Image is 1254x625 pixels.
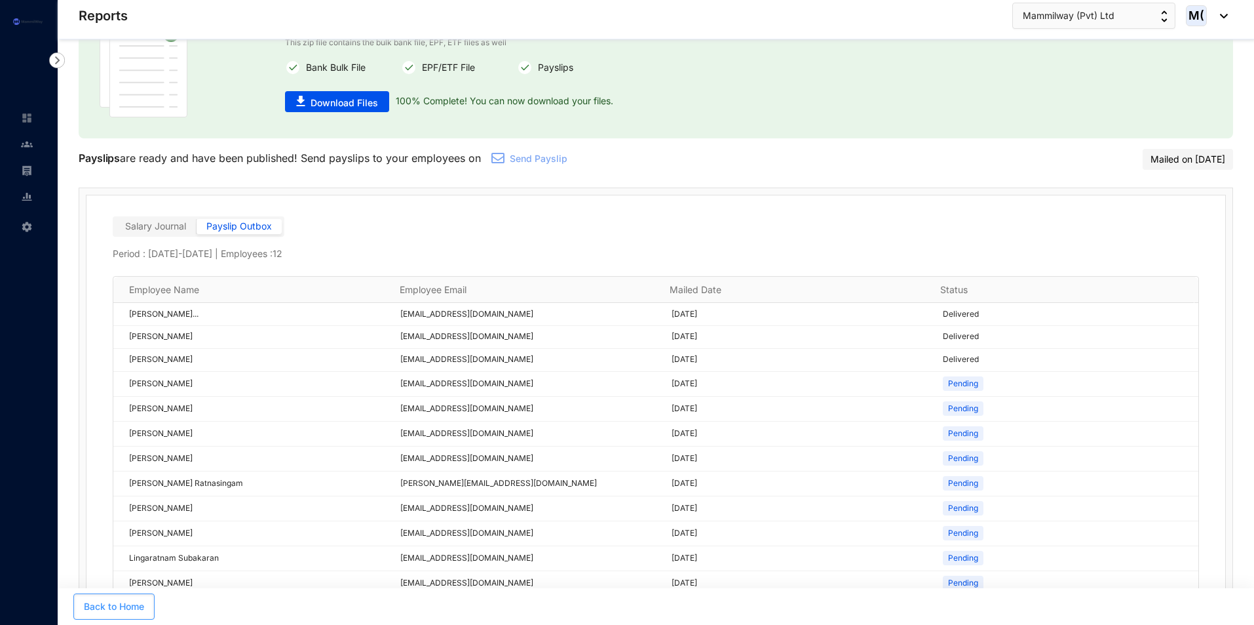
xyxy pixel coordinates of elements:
p: [EMAIL_ADDRESS][DOMAIN_NAME] [400,552,656,565]
p: Bank Bulk File [301,60,366,75]
p: Pending [948,576,978,590]
img: nav-icon-right.af6afadce00d159da59955279c43614e.svg [49,52,65,68]
p: EPF/ETF File [417,60,475,75]
p: Pending [948,402,978,415]
p: Payslips [79,150,120,166]
li: Payroll [10,157,42,184]
th: Employee Name [113,277,384,303]
img: publish-paper.61dc310b45d86ac63453e08fbc6f32f2.svg [100,10,187,117]
p: Pending [948,477,978,490]
span: Delivered [943,331,979,341]
span: Back to Home [84,600,144,613]
span: Delivered [943,309,979,319]
p: Payslips [533,60,573,75]
p: [EMAIL_ADDRESS][DOMAIN_NAME] [400,453,656,465]
p: Lingaratnam Subakaran [129,552,385,565]
p: [DATE] [672,353,927,366]
p: [DATE] [672,502,927,515]
button: Download Files [285,91,389,112]
p: [DATE] [672,331,927,343]
img: white-round-correct.82fe2cc7c780f4a5f5076f0407303cee.svg [517,60,533,75]
p: [DATE] [672,552,927,565]
img: up-down-arrow.74152d26bf9780fbf563ca9c90304185.svg [1161,10,1168,22]
p: Pending [948,552,978,565]
p: [EMAIL_ADDRESS][DOMAIN_NAME] [400,428,656,440]
p: [PERSON_NAME] [129,331,385,343]
button: Mammilway (Pvt) Ltd [1012,3,1175,29]
p: This zip file contains the bulk bank file, EPF, ETF files as well [285,36,841,49]
p: [PERSON_NAME] [129,403,385,415]
p: [EMAIL_ADDRESS][DOMAIN_NAME] [400,502,656,515]
p: Pending [948,427,978,440]
p: Pending [948,452,978,465]
p: [PERSON_NAME] [129,378,385,390]
p: Mailed on [DATE] [1150,153,1225,166]
p: [DATE] [672,308,927,321]
p: [PERSON_NAME] [129,527,385,540]
li: Reports [10,184,42,210]
img: settings-unselected.1febfda315e6e19643a1.svg [21,221,33,233]
p: [DATE] [672,378,927,390]
button: Back to Home [73,594,155,620]
img: white-round-correct.82fe2cc7c780f4a5f5076f0407303cee.svg [401,60,417,75]
li: Home [10,105,42,131]
img: white-round-correct.82fe2cc7c780f4a5f5076f0407303cee.svg [285,60,301,75]
p: [DATE] [672,527,927,540]
li: Contacts [10,131,42,157]
p: [DATE] [672,403,927,415]
p: [DATE] [672,428,927,440]
p: [EMAIL_ADDRESS][DOMAIN_NAME] [400,577,656,590]
p: [DATE] [672,453,927,465]
button: Send Payslip [481,149,578,170]
p: Reports [79,7,128,25]
p: [PERSON_NAME][EMAIL_ADDRESS][DOMAIN_NAME] [400,477,656,490]
span: M( [1188,10,1204,22]
p: [PERSON_NAME] [129,502,385,515]
p: [EMAIL_ADDRESS][DOMAIN_NAME] [400,403,656,415]
p: [EMAIL_ADDRESS][DOMAIN_NAME] [400,331,656,343]
p: Period : [DATE] - [DATE] | Employees : 12 [113,247,1199,260]
span: Mammilway (Pvt) Ltd [1023,9,1114,23]
th: Status [924,277,1195,303]
p: [EMAIL_ADDRESS][DOMAIN_NAME] [400,353,656,366]
img: report-unselected.e6a6b4230fc7da01f883.svg [21,191,33,203]
img: home-unselected.a29eae3204392db15eaf.svg [21,112,33,124]
img: dropdown-black.8e83cc76930a90b1a4fdb6d089b7bf3a.svg [1213,14,1228,18]
p: Pending [948,527,978,540]
img: logo [13,18,43,25]
span: Payslip Outbox [206,220,272,232]
p: [EMAIL_ADDRESS][DOMAIN_NAME] [400,378,656,390]
p: 100% Complete! You can now download your files. [389,91,613,112]
p: Pending [948,502,978,515]
img: payroll-unselected.b590312f920e76f0c668.svg [21,165,33,176]
p: Pending [948,377,978,390]
p: [EMAIL_ADDRESS][DOMAIN_NAME] [400,308,656,321]
th: Mailed Date [654,277,924,303]
th: Employee Email [384,277,655,303]
p: [DATE] [672,477,927,490]
p: [PERSON_NAME]... [129,308,385,321]
p: [PERSON_NAME] Ratnasingam [129,477,385,490]
img: people-unselected.118708e94b43a90eceab.svg [21,138,33,150]
p: [PERSON_NAME] [129,353,385,366]
p: [PERSON_NAME] [129,453,385,465]
p: [DATE] [672,577,927,590]
span: Delivered [943,354,979,364]
p: are ready and have been published! Send payslips to your employees on [79,150,481,166]
p: [PERSON_NAME] [129,577,385,590]
span: Salary Journal [125,220,186,232]
span: Download Files [311,96,378,110]
p: [EMAIL_ADDRESS][DOMAIN_NAME] [400,527,656,540]
p: [PERSON_NAME] [129,428,385,440]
